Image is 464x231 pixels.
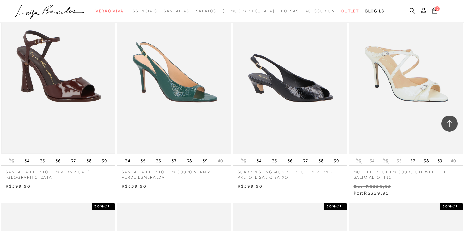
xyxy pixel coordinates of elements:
[422,156,431,165] button: 38
[238,184,263,189] span: R$599,90
[223,5,275,17] a: noSubCategoriesText
[349,166,463,180] a: MULE PEEP TOE EM COURO OFF WHITE DE SALTO ALTO FINO
[366,184,391,189] small: R$659,90
[96,5,123,17] a: categoryNavScreenReaderText
[316,156,325,165] button: 38
[368,158,377,164] button: 34
[53,156,63,165] button: 36
[365,9,384,13] span: BLOG LB
[23,156,32,165] button: 34
[354,184,363,189] small: De:
[326,204,336,208] strong: 50%
[381,158,390,164] button: 35
[1,166,115,180] a: SANDÁLIA PEEP TOE EM VERNIZ CAFÉ E [GEOGRAPHIC_DATA]
[270,156,279,165] button: 35
[94,204,104,208] strong: 30%
[452,204,461,208] span: OFF
[122,184,147,189] span: R$659,90
[301,156,310,165] button: 37
[196,5,216,17] a: categoryNavScreenReaderText
[69,156,78,165] button: 37
[305,5,335,17] a: categoryNavScreenReaderText
[449,158,458,164] button: 40
[341,9,359,13] span: Outlet
[408,156,417,165] button: 37
[7,158,16,164] button: 33
[6,184,31,189] span: R$599,90
[233,166,347,180] a: SCARPIN SLINGBACK PEEP TOE EM VERNIZ PRETO E SALTO BAIXO
[336,204,345,208] span: OFF
[332,156,341,165] button: 39
[239,158,248,164] button: 33
[285,156,295,165] button: 36
[38,156,47,165] button: 35
[435,6,440,11] span: 0
[395,158,404,164] button: 36
[435,156,444,165] button: 39
[130,5,157,17] a: categoryNavScreenReaderText
[164,5,189,17] a: categoryNavScreenReaderText
[84,156,93,165] button: 38
[169,156,179,165] button: 37
[341,5,359,17] a: categoryNavScreenReaderText
[354,158,363,164] button: 33
[364,190,389,196] span: R$329,95
[154,156,163,165] button: 36
[200,156,209,165] button: 39
[305,9,335,13] span: Acessórios
[164,9,189,13] span: Sandálias
[216,158,225,164] button: 40
[354,190,390,196] span: Por:
[100,156,109,165] button: 39
[130,9,157,13] span: Essenciais
[117,166,231,180] a: SANDÁLIA PEEP TOE EM COURO VERNIZ VERDE ESMERALDA
[365,5,384,17] a: BLOG LB
[430,7,439,16] button: 0
[442,204,452,208] strong: 50%
[281,5,299,17] a: categoryNavScreenReaderText
[255,156,264,165] button: 34
[104,204,113,208] span: OFF
[223,9,275,13] span: [DEMOGRAPHIC_DATA]
[281,9,299,13] span: Bolsas
[123,156,132,165] button: 34
[196,9,216,13] span: Sapatos
[139,156,148,165] button: 35
[185,156,194,165] button: 38
[96,9,123,13] span: Verão Viva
